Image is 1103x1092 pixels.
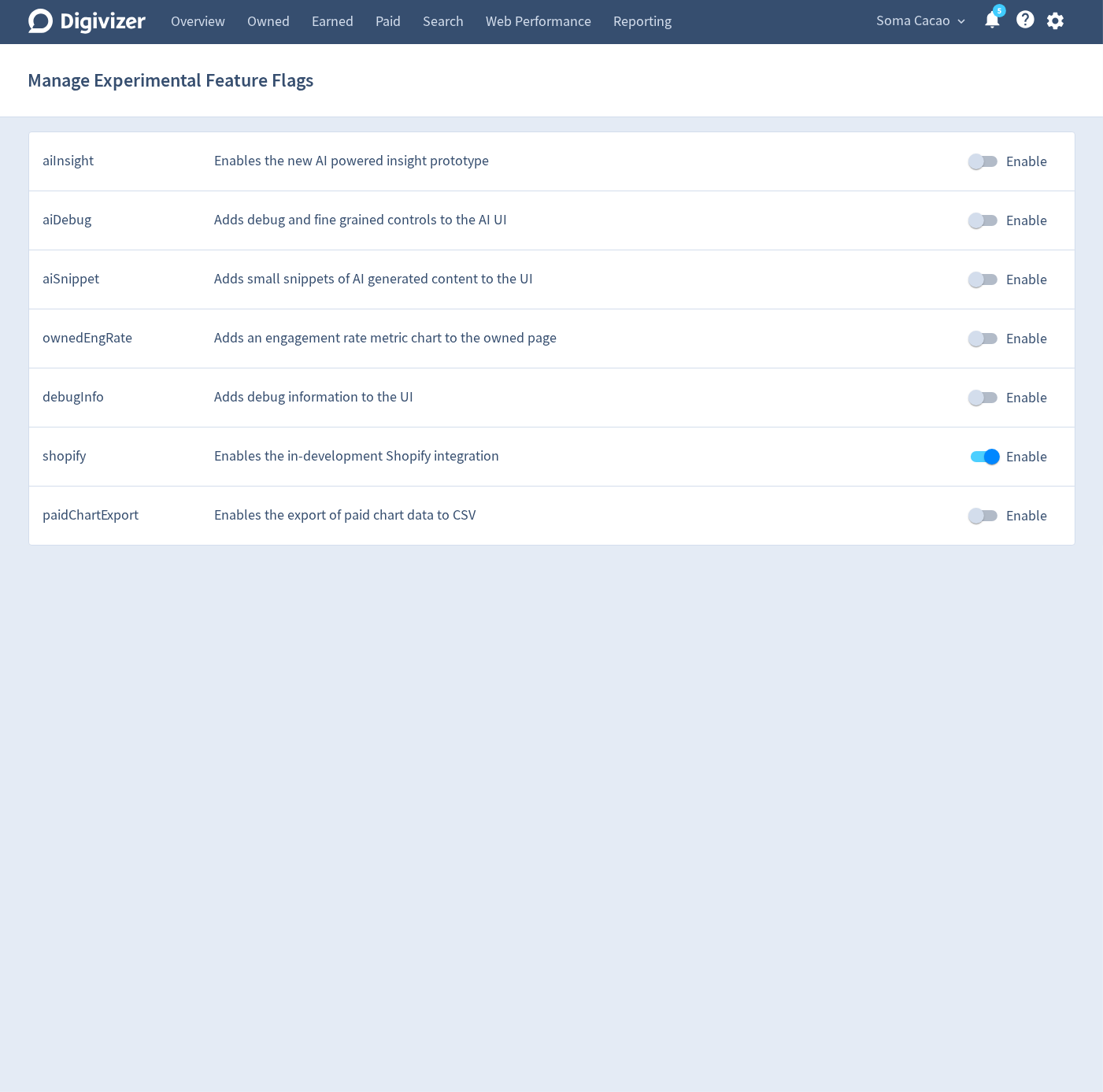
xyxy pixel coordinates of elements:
[997,6,1001,17] text: 5
[43,505,201,525] div: paidChartExport
[215,328,956,348] div: Adds an engagement rate metric chart to the owned page
[215,210,956,230] div: Adds debug and fine grained controls to the AI UI
[1007,210,1048,231] span: Enable
[43,151,201,171] div: aiInsight
[43,446,201,466] div: shopify
[43,269,201,289] div: aiSnippet
[43,387,201,407] div: debugInfo
[215,446,956,466] div: Enables the in-development Shopify integration
[215,269,956,289] div: Adds small snippets of AI generated content to the UI
[1007,151,1048,172] span: Enable
[872,9,970,34] button: Soma Cacao
[43,210,201,230] div: aiDebug
[1007,387,1048,409] span: Enable
[1007,446,1048,468] span: Enable
[215,387,956,407] div: Adds debug information to the UI
[43,328,201,348] div: ownedEngRate
[215,151,956,171] div: Enables the new AI powered insight prototype
[28,55,314,105] h1: Manage Experimental Feature Flags
[877,9,951,34] span: Soma Cacao
[955,14,969,28] span: expand_more
[1007,328,1048,350] span: Enable
[993,4,1006,17] a: 5
[215,505,956,525] div: Enables the export of paid chart data to CSV
[1007,269,1048,291] span: Enable
[1007,505,1048,527] span: Enable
